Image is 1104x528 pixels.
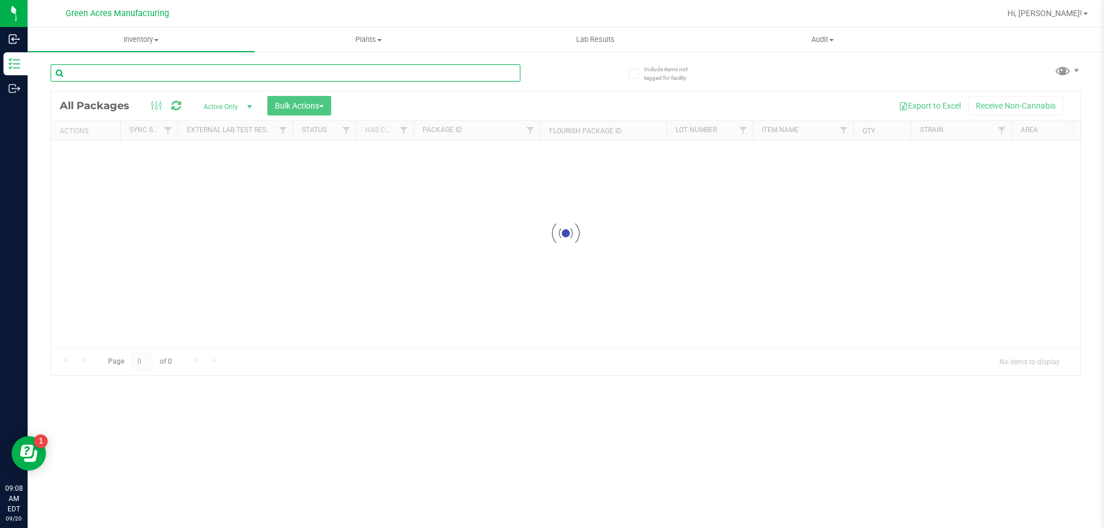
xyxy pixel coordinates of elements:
inline-svg: Inbound [9,33,20,45]
span: Include items not tagged for facility [644,65,701,82]
span: Audit [710,34,936,45]
inline-svg: Outbound [9,83,20,94]
p: 09/20 [5,514,22,523]
a: Audit [709,28,936,52]
iframe: Resource center [11,436,46,471]
p: 09:08 AM EDT [5,483,22,514]
span: Green Acres Manufacturing [66,9,169,18]
span: Inventory [28,34,255,45]
a: Inventory [28,28,255,52]
span: Plants [255,34,481,45]
inline-svg: Inventory [9,58,20,70]
input: Search Package ID, Item Name, SKU, Lot or Part Number... [51,64,520,82]
span: Hi, [PERSON_NAME]! [1007,9,1082,18]
a: Plants [255,28,482,52]
a: Lab Results [482,28,709,52]
span: Lab Results [561,34,630,45]
iframe: Resource center unread badge [34,434,48,448]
